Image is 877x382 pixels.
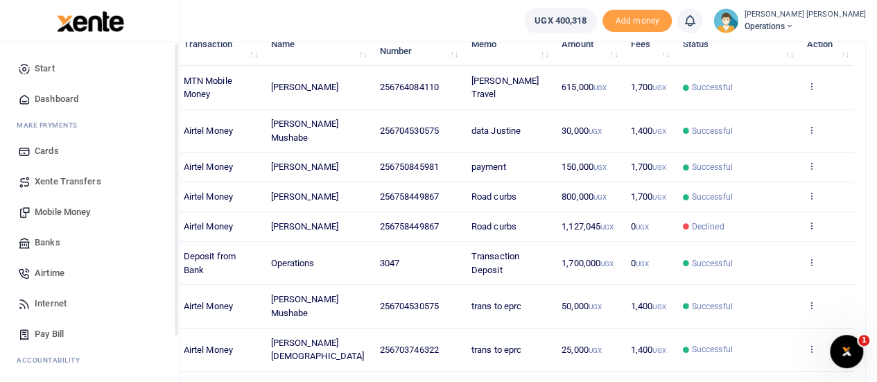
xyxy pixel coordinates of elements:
[593,84,607,92] small: UGX
[652,128,666,135] small: UGX
[675,23,799,66] th: Status: activate to sort column ascending
[35,62,55,76] span: Start
[593,164,607,171] small: UGX
[380,258,399,268] span: 3047
[692,191,733,203] span: Successful
[184,125,233,136] span: Airtel Money
[631,345,666,355] span: 1,400
[631,301,666,311] span: 1,400
[631,191,666,202] span: 1,700
[270,191,338,202] span: [PERSON_NAME]
[270,162,338,172] span: [PERSON_NAME]
[471,125,521,136] span: data Justine
[55,15,124,26] a: logo-small logo-large logo-large
[380,162,439,172] span: 256750845981
[692,220,724,233] span: Declined
[636,223,649,231] small: UGX
[27,355,80,365] span: countability
[589,128,602,135] small: UGX
[372,23,463,66] th: Account Number: activate to sort column ascending
[744,9,866,21] small: [PERSON_NAME] [PERSON_NAME]
[858,335,869,346] span: 1
[692,257,733,270] span: Successful
[35,327,64,341] span: Pay Bill
[35,175,101,189] span: Xente Transfers
[57,11,124,32] img: logo-large
[600,260,614,268] small: UGX
[562,82,607,92] span: 615,000
[692,81,733,94] span: Successful
[184,301,233,311] span: Airtel Money
[652,303,666,311] small: UGX
[270,294,338,318] span: [PERSON_NAME] Mushabe
[270,221,338,232] span: [PERSON_NAME]
[562,191,607,202] span: 800,000
[593,193,607,201] small: UGX
[11,166,168,197] a: Xente Transfers
[652,164,666,171] small: UGX
[263,23,372,66] th: Name: activate to sort column ascending
[631,125,666,136] span: 1,400
[631,82,666,92] span: 1,700
[631,162,666,172] span: 1,700
[602,10,672,33] span: Add money
[380,345,439,355] span: 256703746322
[270,258,314,268] span: Operations
[270,82,338,92] span: [PERSON_NAME]
[713,8,738,33] img: profile-user
[270,119,338,143] span: [PERSON_NAME] Mushabe
[11,53,168,84] a: Start
[471,221,516,232] span: Road curbs
[554,23,623,66] th: Amount: activate to sort column ascending
[602,15,672,25] a: Add money
[11,136,168,166] a: Cards
[270,338,364,362] span: [PERSON_NAME][DEMOGRAPHIC_DATA]
[744,20,866,33] span: Operations
[589,303,602,311] small: UGX
[652,347,666,354] small: UGX
[464,23,554,66] th: Memo: activate to sort column ascending
[380,191,439,202] span: 256758449867
[11,319,168,349] a: Pay Bill
[471,76,539,100] span: [PERSON_NAME] Travel
[380,301,439,311] span: 256704530575
[11,197,168,227] a: Mobile Money
[11,114,168,136] li: M
[184,251,236,275] span: Deposit from Bank
[11,349,168,371] li: Ac
[380,221,439,232] span: 256758449867
[11,84,168,114] a: Dashboard
[35,205,90,219] span: Mobile Money
[471,345,521,355] span: trans to eprc
[692,161,733,173] span: Successful
[11,227,168,258] a: Banks
[35,297,67,311] span: Internet
[652,84,666,92] small: UGX
[519,8,602,33] li: Wallet ballance
[589,347,602,354] small: UGX
[184,345,233,355] span: Airtel Money
[35,92,78,106] span: Dashboard
[471,301,521,311] span: trans to eprc
[184,162,233,172] span: Airtel Money
[713,8,866,33] a: profile-user [PERSON_NAME] [PERSON_NAME] Operations
[380,125,439,136] span: 256704530575
[24,120,78,130] span: ake Payments
[600,223,614,231] small: UGX
[631,221,649,232] span: 0
[184,191,233,202] span: Airtel Money
[35,236,60,250] span: Banks
[11,258,168,288] a: Airtime
[562,125,602,136] span: 30,000
[471,191,516,202] span: Road curbs
[35,266,64,280] span: Airtime
[535,14,587,28] span: UGX 400,318
[623,23,675,66] th: Fees: activate to sort column ascending
[471,251,519,275] span: Transaction Deposit
[692,125,733,137] span: Successful
[524,8,597,33] a: UGX 400,318
[471,162,506,172] span: payment
[692,300,733,313] span: Successful
[830,335,863,368] iframe: Intercom live chat
[380,82,439,92] span: 256764084110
